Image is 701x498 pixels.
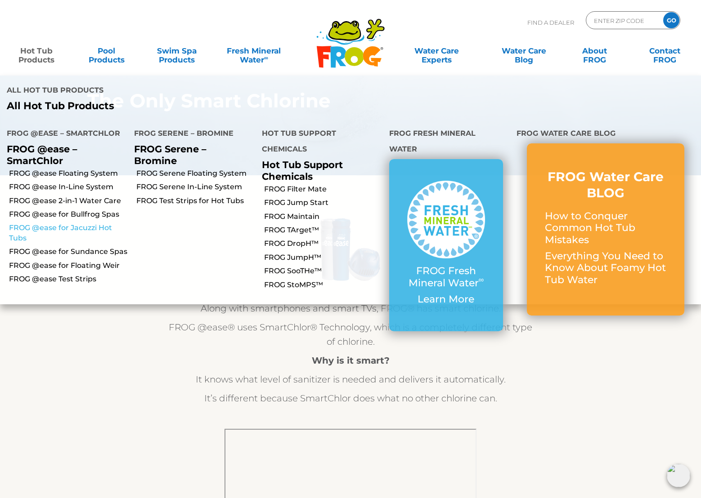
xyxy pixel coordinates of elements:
a: FROG @ease Test Strips [9,274,127,284]
sup: ∞ [479,275,484,284]
p: Everything You Need to Know About Foamy Hot Tub Water [545,250,666,286]
a: PoolProducts [79,42,134,60]
a: Water CareExperts [392,42,481,60]
p: It knows what level of sanitizer is needed and delivers it automatically. [166,372,535,387]
a: FROG Water Care BLOG How to Conquer Common Hot Tub Mistakes Everything You Need to Know About Foa... [545,169,666,290]
a: ContactFROG [637,42,692,60]
h4: FROG Serene – Bromine [134,125,248,143]
a: FROG Test Strips for Hot Tubs [136,196,255,206]
h4: FROG Fresh Mineral Water [389,125,503,159]
a: FROG TArget™ [264,225,382,235]
h4: FROG Water Care Blog [517,125,694,143]
a: FROG @ease 2-in-1 Water Care [9,196,127,206]
h3: FROG Water Care BLOG [545,169,666,201]
a: All Hot Tub Products [7,100,344,112]
p: Learn More [407,293,485,305]
p: FROG Fresh Mineral Water [407,265,485,289]
a: FROG @ease for Floating Weir [9,261,127,271]
img: openIcon [667,464,690,487]
a: FROG @ease for Sundance Spas [9,247,127,257]
a: FROG @ease In-Line System [9,182,127,192]
p: FROG @ease – SmartChlor [7,143,121,166]
a: Swim SpaProducts [149,42,204,60]
a: FROG @ease for Bullfrog Spas [9,209,127,219]
a: FROG DropH™ [264,239,382,249]
a: FROG Maintain [264,212,382,222]
p: FROG @ease® uses SmartChlor® Technology, which is a completely different type of chlorine. [166,320,535,349]
a: AboutFROG [567,42,621,60]
a: FROG @ease for Jacuzzi Hot Tubs [9,223,127,243]
sup: ∞ [264,54,268,61]
a: FROG JumpH™ [264,253,382,262]
a: FROG Filter Mate [264,184,382,194]
a: FROG StoMPS™ [264,280,382,290]
a: Water CareBlog [497,42,551,60]
a: Hot TubProducts [9,42,63,60]
p: It’s different because SmartChlor does what no other chlorine can. [166,391,535,405]
a: FROG SooTHe™ [264,266,382,276]
p: FROG Serene – Bromine [134,143,248,166]
a: Fresh MineralWater∞ [220,42,288,60]
a: FROG Serene Floating System [136,169,255,178]
a: FROG @ease Floating System [9,169,127,178]
input: Zip Code Form [593,14,654,27]
a: Hot Tub Support Chemicals [262,159,343,182]
p: Find A Dealer [527,11,574,34]
a: FROG Serene In-Line System [136,182,255,192]
p: How to Conquer Common Hot Tub Mistakes [545,210,666,246]
p: Along with smartphones and smart TVs, FROG® has smart chlorine. [166,301,535,316]
a: FROG Fresh Mineral Water∞ Learn More [407,181,485,310]
h4: Hot Tub Support Chemicals [262,125,376,159]
h4: FROG @ease – SmartChlor [7,125,121,143]
input: GO [663,12,679,28]
h4: All Hot Tub Products [7,82,344,100]
a: FROG Jump Start [264,198,382,208]
strong: Why is it smart? [312,355,390,366]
